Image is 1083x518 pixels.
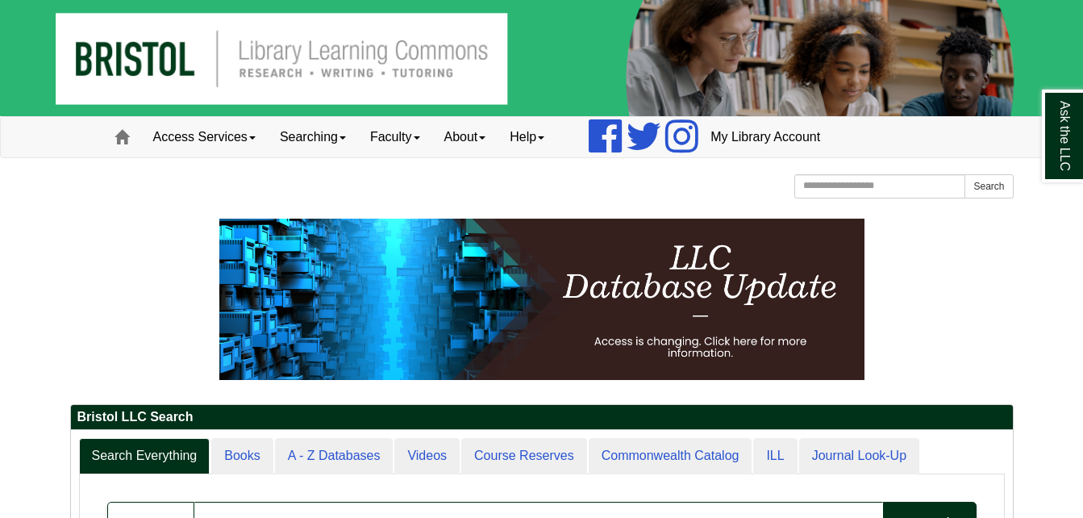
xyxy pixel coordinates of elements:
h2: Bristol LLC Search [71,405,1013,430]
button: Search [964,174,1013,198]
a: My Library Account [698,117,832,157]
a: A - Z Databases [275,438,394,474]
a: About [432,117,498,157]
a: Commonwealth Catalog [589,438,752,474]
a: Faculty [358,117,432,157]
a: Journal Look-Up [799,438,919,474]
a: Search Everything [79,438,210,474]
img: HTML tutorial [219,219,864,380]
a: Help [498,117,556,157]
a: Access Services [141,117,268,157]
a: Course Reserves [461,438,587,474]
a: Searching [268,117,358,157]
a: Videos [394,438,460,474]
a: Books [211,438,273,474]
a: ILL [753,438,797,474]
